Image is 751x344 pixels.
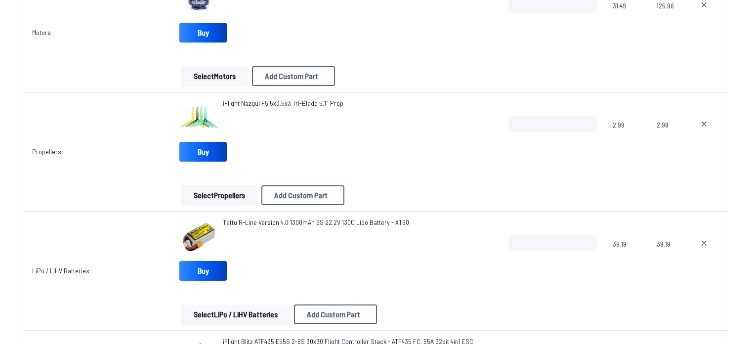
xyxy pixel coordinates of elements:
[32,28,51,37] a: Motors
[179,142,227,162] a: Buy
[223,217,409,227] a: Tattu R-Line Version 4.0 1300mAh 6S 22.2V 130C Lipo Battery - XT60
[181,304,290,324] button: SelectLiPo / LiHV Batteries
[274,191,328,199] span: Add Custom Part
[179,217,219,257] img: image
[179,98,219,138] img: image
[261,185,344,205] button: Add Custom Part
[223,99,343,107] span: iFlight Nazgul F5 5x3.5x3 Tri-Blade 5.1" Prop
[657,116,676,164] span: 2.99
[223,218,409,226] span: Tattu R-Line Version 4.0 1300mAh 6S 22.2V 130C Lipo Battery - XT60
[32,266,89,275] a: LiPo / LiHV Batteries
[613,235,641,283] span: 39.19
[613,116,641,164] span: 2.99
[265,72,318,80] span: Add Custom Part
[307,310,360,318] span: Add Custom Part
[179,304,292,324] a: SelectLiPo / LiHV Batteries
[179,185,259,205] a: SelectPropellers
[657,235,676,283] span: 39.19
[32,147,61,156] a: Propellers
[223,98,343,108] a: iFlight Nazgul F5 5x3.5x3 Tri-Blade 5.1" Prop
[181,66,248,86] button: SelectMotors
[252,66,335,86] button: Add Custom Part
[179,66,250,86] a: SelectMotors
[179,23,227,43] a: Buy
[294,304,377,324] button: Add Custom Part
[179,261,227,281] a: Buy
[181,185,257,205] button: SelectPropellers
